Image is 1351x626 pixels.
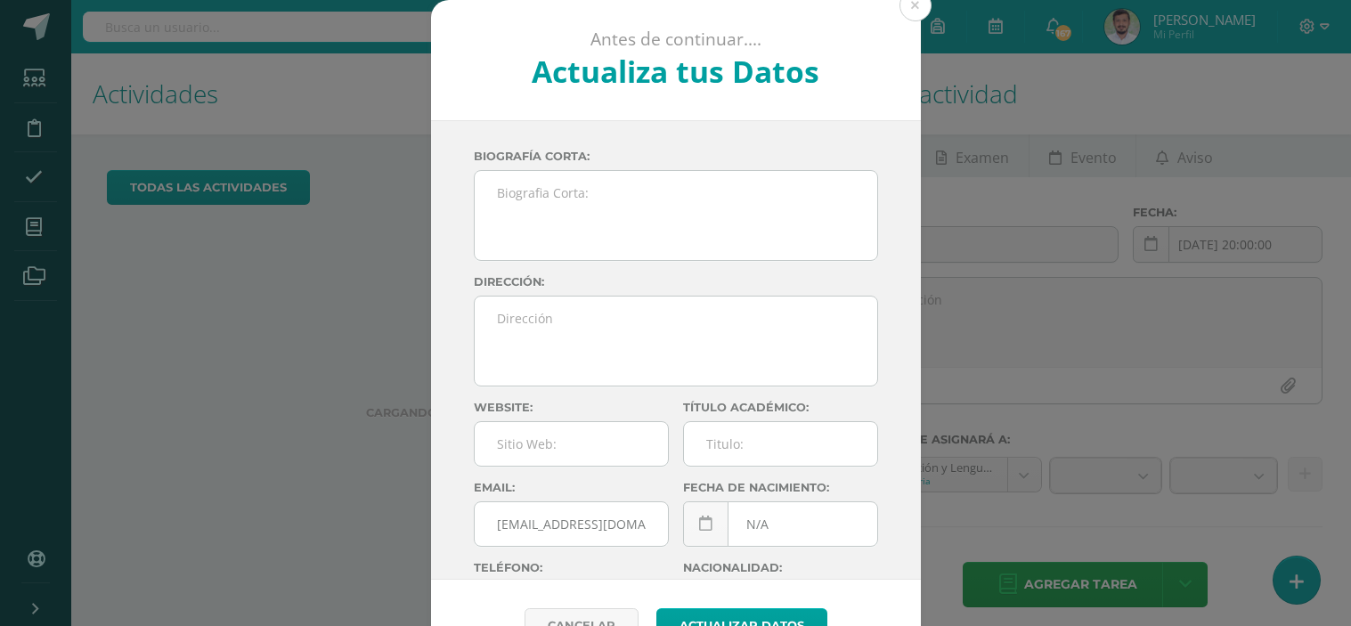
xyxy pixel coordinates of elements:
[683,561,878,574] label: Nacionalidad:
[478,51,873,92] h2: Actualiza tus Datos
[475,422,668,466] input: Sitio Web:
[474,561,669,574] label: Teléfono:
[684,422,877,466] input: Titulo:
[683,481,878,494] label: Fecha de nacimiento:
[474,150,878,163] label: Biografía corta:
[478,28,873,51] p: Antes de continuar....
[684,502,877,546] input: Fecha de Nacimiento:
[683,401,878,414] label: Título académico:
[474,401,669,414] label: Website:
[474,275,878,289] label: Dirección:
[474,481,669,494] label: Email:
[475,502,668,546] input: Correo Electronico:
